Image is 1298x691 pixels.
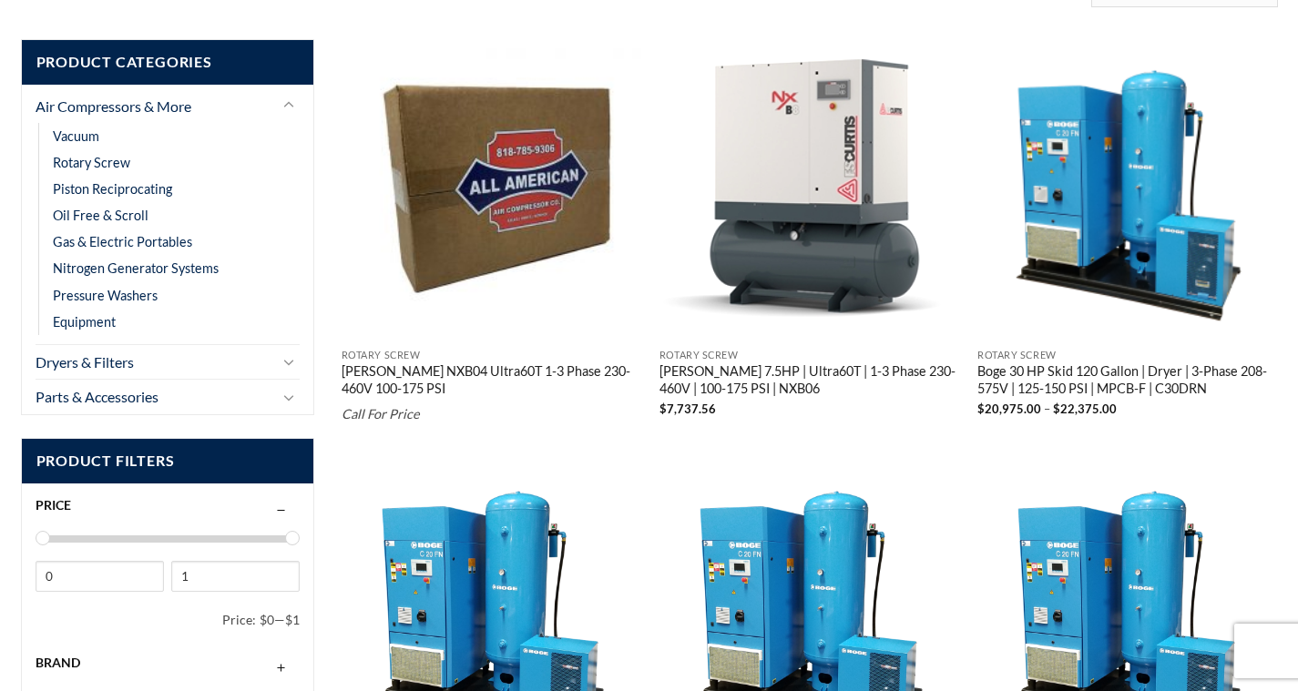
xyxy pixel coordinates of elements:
span: Product Filters [22,439,314,483]
a: Air Compressors & More [36,89,274,124]
a: Vacuum [53,123,99,149]
p: Rotary Screw [342,350,642,361]
span: $ [1053,401,1060,416]
input: Max price [171,561,300,592]
bdi: 20,975.00 [977,401,1041,416]
img: Boge 30 HP Skid 120 Gallon | Dryer | 3-Phase 208-575V | 125-150 PSI | MPCB-F | C30DRN [977,39,1278,340]
a: [PERSON_NAME] 7.5HP | Ultra60T | 1-3 Phase 230-460V | 100-175 PSI | NXB06 [659,363,960,400]
bdi: 22,375.00 [1053,401,1117,416]
span: $0 [260,612,274,627]
img: Curtis NXB06 Ultra60T 1-3 Phase 230-460V 100-175 PSI [659,39,960,340]
span: – [1044,401,1050,416]
a: Dryers & Filters [36,345,274,380]
a: Nitrogen Generator Systems [53,255,219,281]
p: Rotary Screw [659,350,960,361]
bdi: 7,737.56 [659,401,716,416]
span: $ [977,401,985,416]
a: Parts & Accessories [36,380,274,414]
img: Placeholder [342,39,642,340]
em: Call For Price [342,406,420,422]
span: — [274,612,285,627]
a: Oil Free & Scroll [53,202,148,229]
span: Price: [222,605,260,635]
button: Toggle [278,386,300,408]
button: Toggle [278,351,300,372]
span: Product Categories [22,40,314,85]
p: Rotary Screw [977,350,1278,361]
span: $1 [285,612,300,627]
span: $ [659,401,667,416]
input: Min price [36,561,164,592]
a: [PERSON_NAME] NXB04 Ultra60T 1-3 Phase 230-460V 100-175 PSI [342,363,642,400]
span: Price [36,497,71,513]
a: Rotary Screw [53,149,130,176]
a: Pressure Washers [53,282,158,309]
a: Boge 30 HP Skid 120 Gallon | Dryer | 3-Phase 208-575V | 125-150 PSI | MPCB-F | C30DRN [977,363,1278,400]
a: Piston Reciprocating [53,176,172,202]
span: Brand [36,655,80,670]
button: Toggle [278,95,300,117]
a: Equipment [53,309,116,335]
a: Gas & Electric Portables [53,229,192,255]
